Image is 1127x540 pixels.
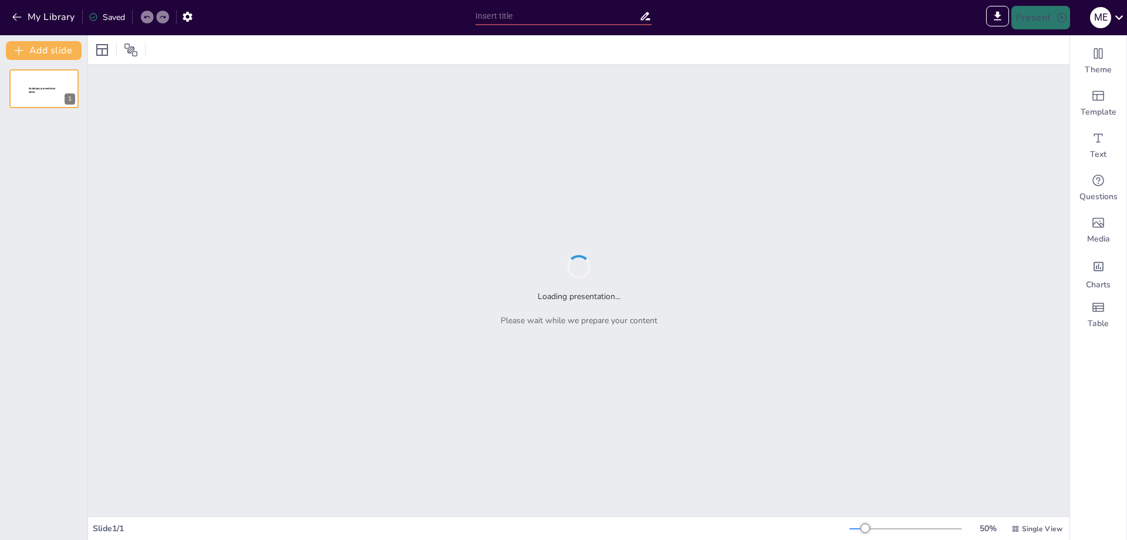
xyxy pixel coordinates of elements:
[9,69,79,108] div: 1
[65,93,75,105] div: 1
[475,8,639,25] input: Insert title
[1090,6,1111,29] button: M E
[1090,7,1111,28] div: M E
[1088,318,1109,330] span: Table
[29,87,56,93] span: Sendsteps presentation editor
[501,314,657,327] p: Please wait while we prepare your content
[1070,294,1126,336] div: Add a table
[1070,125,1126,167] div: Add text boxes
[538,290,620,303] h2: Loading presentation...
[89,11,125,24] div: Saved
[1081,106,1116,118] span: Template
[1011,6,1070,29] button: Present
[1085,64,1112,76] span: Theme
[974,522,1002,535] div: 50 %
[93,41,112,59] div: Layout
[1070,40,1126,82] div: Change the overall theme
[124,43,138,57] span: Position
[6,41,82,60] button: Add slide
[1087,233,1110,245] span: Media
[1022,524,1062,534] span: Single View
[1086,279,1111,291] span: Charts
[9,8,80,26] button: My Library
[1070,209,1126,251] div: Add images, graphics, shapes or video
[1090,149,1106,160] span: Text
[93,522,849,535] div: Slide 1 / 1
[1070,251,1126,294] div: Add charts and graphs
[986,6,1009,29] span: Export to PowerPoint
[1070,167,1126,209] div: Get real-time input from your audience
[1079,191,1118,203] span: Questions
[1070,82,1126,125] div: Add ready made slides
